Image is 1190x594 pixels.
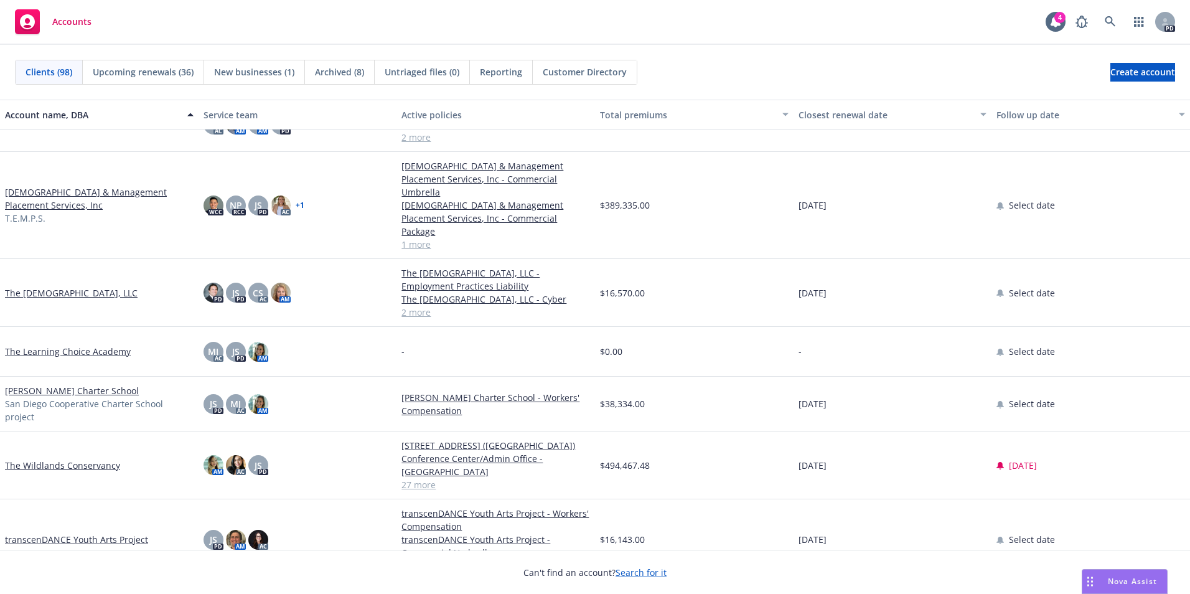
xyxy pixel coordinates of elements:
span: Customer Directory [543,65,627,78]
span: [DATE] [799,533,827,546]
span: MJ [208,345,218,358]
span: $0.00 [600,345,622,358]
img: photo [226,455,246,475]
span: [DATE] [799,397,827,410]
span: $389,335.00 [600,199,650,212]
a: [STREET_ADDRESS] ([GEOGRAPHIC_DATA]) [401,439,590,452]
span: $494,467.48 [600,459,650,472]
div: Drag to move [1082,570,1098,593]
button: Active policies [396,100,595,130]
div: Account name, DBA [5,108,180,121]
a: Switch app [1127,9,1151,34]
span: - [799,345,802,358]
a: 2 more [401,131,590,144]
a: 2 more [401,306,590,319]
span: Untriaged files (0) [385,65,459,78]
span: - [401,345,405,358]
a: transcenDANCE Youth Arts Project - Workers' Compensation [401,507,590,533]
span: [DATE] [1009,459,1037,472]
span: T.E.M.P.S. [5,212,45,225]
span: $16,143.00 [600,533,645,546]
span: Select date [1009,397,1055,410]
a: [DEMOGRAPHIC_DATA] & Management Placement Services, Inc - Commercial Umbrella [401,159,590,199]
span: JS [210,533,217,546]
img: photo [204,283,223,303]
a: The [DEMOGRAPHIC_DATA], LLC [5,286,138,299]
a: The [DEMOGRAPHIC_DATA], LLC - Cyber [401,293,590,306]
span: JS [255,199,262,212]
span: Select date [1009,199,1055,212]
span: [DATE] [799,286,827,299]
div: Active policies [401,108,590,121]
a: Create account [1110,63,1175,82]
a: The Wildlands Conservancy [5,459,120,472]
img: photo [204,455,223,475]
a: The Learning Choice Academy [5,345,131,358]
a: The [DEMOGRAPHIC_DATA], LLC - Employment Practices Liability [401,266,590,293]
a: [PERSON_NAME] Charter School [5,384,139,397]
div: Closest renewal date [799,108,973,121]
span: Clients (98) [26,65,72,78]
img: photo [204,196,223,215]
span: Select date [1009,286,1055,299]
img: photo [248,394,268,414]
img: photo [248,342,268,362]
span: JS [210,397,217,410]
button: Total premiums [595,100,794,130]
span: CS [253,286,263,299]
div: Service team [204,108,392,121]
a: Report a Bug [1069,9,1094,34]
span: [DATE] [799,459,827,472]
a: [PERSON_NAME] Charter School - Workers' Compensation [401,391,590,417]
span: Archived (8) [315,65,364,78]
span: JS [232,345,240,358]
button: Follow up date [991,100,1190,130]
button: Service team [199,100,397,130]
span: Reporting [480,65,522,78]
span: Nova Assist [1108,576,1157,587]
a: [DEMOGRAPHIC_DATA] & Management Placement Services, Inc [5,186,194,212]
span: JS [255,459,262,472]
a: 1 more [401,238,590,251]
a: Search [1098,9,1123,34]
span: MJ [230,397,241,410]
span: JS [232,286,240,299]
div: Total premiums [600,108,775,121]
a: Accounts [10,4,96,39]
a: transcenDANCE Youth Arts Project - Commercial Umbrella [401,533,590,559]
span: Can't find an account? [523,566,667,579]
span: Select date [1009,533,1055,546]
span: Select date [1009,345,1055,358]
span: New businesses (1) [214,65,294,78]
span: [DATE] [799,199,827,212]
div: Follow up date [996,108,1171,121]
span: NP [230,199,242,212]
a: + 1 [296,202,304,209]
img: photo [271,196,291,215]
span: $16,570.00 [600,286,645,299]
img: photo [226,530,246,550]
span: $38,334.00 [600,397,645,410]
a: [DEMOGRAPHIC_DATA] & Management Placement Services, Inc - Commercial Package [401,199,590,238]
a: Search for it [616,567,667,578]
button: Nova Assist [1082,569,1168,594]
span: Accounts [52,17,91,27]
span: Create account [1110,60,1175,84]
span: Upcoming renewals (36) [93,65,194,78]
img: photo [271,283,291,303]
span: San Diego Cooperative Charter School project [5,397,194,423]
a: 27 more [401,478,590,491]
div: 4 [1054,12,1066,23]
img: photo [248,530,268,550]
a: transcenDANCE Youth Arts Project [5,533,148,546]
a: Conference Center/Admin Office - [GEOGRAPHIC_DATA] [401,452,590,478]
button: Closest renewal date [794,100,992,130]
